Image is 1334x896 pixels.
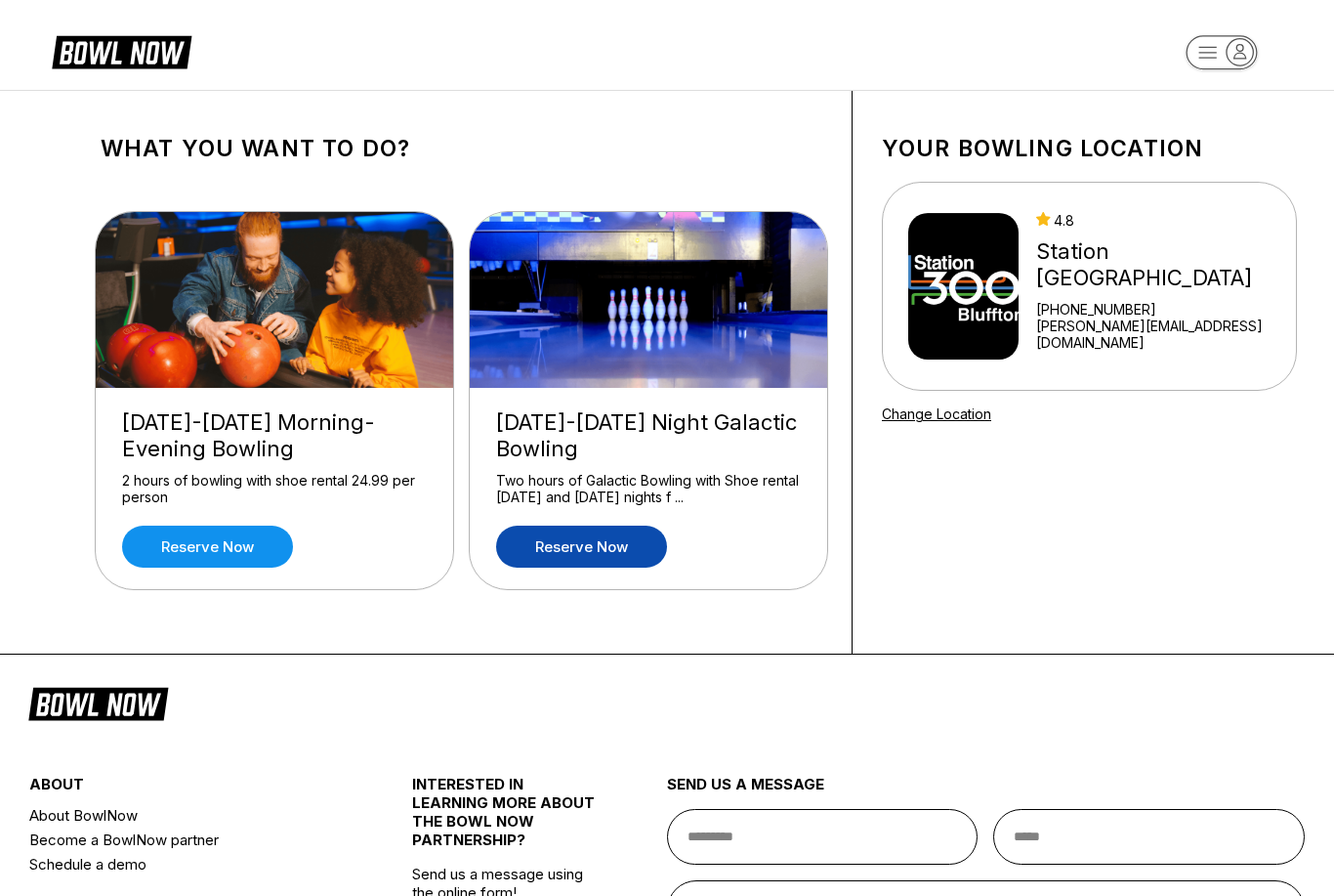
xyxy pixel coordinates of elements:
[496,472,801,506] div: Two hours of Galactic Bowling with Shoe rental [DATE] and [DATE] nights f ...
[29,803,349,828] a: About BowlNow
[29,828,349,852] a: Become a BowlNow partner
[882,135,1297,162] h1: Your bowling location
[96,212,455,388] img: Friday-Sunday Morning-Evening Bowling
[29,775,349,803] div: about
[1036,212,1288,229] div: 4.8
[101,135,822,162] h1: What you want to do?
[882,405,991,422] a: Change Location
[122,472,427,506] div: 2 hours of bowling with shoe rental 24.99 per person
[122,409,427,462] div: [DATE]-[DATE] Morning-Evening Bowling
[908,213,1019,360] img: Station 300 Bluffton
[470,212,829,388] img: Friday-Saturday Night Galactic Bowling
[667,775,1305,809] div: send us a message
[1036,238,1288,291] div: Station [GEOGRAPHIC_DATA]
[29,852,349,876] a: Schedule a demo
[412,775,604,865] div: INTERESTED IN LEARNING MORE ABOUT THE BOWL NOW PARTNERSHIP?
[1036,318,1288,351] a: [PERSON_NAME][EMAIL_ADDRESS][DOMAIN_NAME]
[122,526,293,568] a: Reserve now
[496,526,667,568] a: Reserve now
[1036,301,1288,318] div: [PHONE_NUMBER]
[496,409,801,462] div: [DATE]-[DATE] Night Galactic Bowling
